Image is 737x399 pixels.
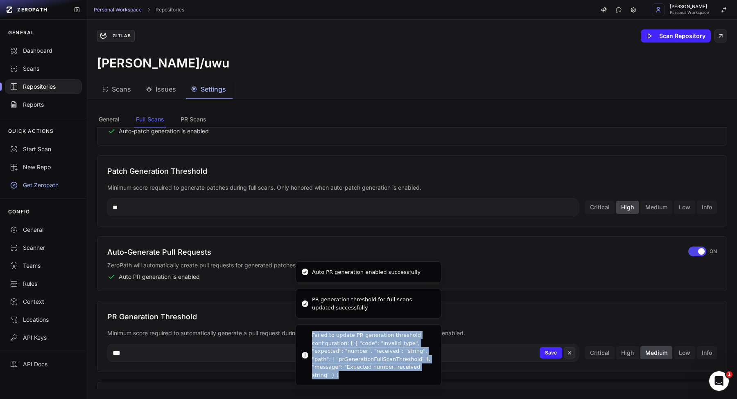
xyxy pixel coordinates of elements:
[10,334,77,342] div: API Keys
[107,329,717,337] p: Minimum score required to automatically generate a pull request during full scans. Only honored w...
[107,311,717,323] h3: PR Generation Threshold
[10,65,77,73] div: Scans
[10,298,77,306] div: Context
[10,101,77,109] div: Reports
[107,261,678,269] p: ZeroPath will automatically create pull requests for generated patches.
[10,163,77,171] div: New Repo
[8,128,54,134] p: QUICK ACTIONS
[94,7,184,13] nav: breadcrumb
[674,201,695,214] button: Low
[726,371,732,378] span: 1
[697,346,717,359] button: Info
[107,184,717,192] p: Minimum score required to generate patches during full scans. Only honored when auto-patch genera...
[97,56,229,70] h3: [PERSON_NAME]/uwu
[109,32,134,40] div: GitLab
[312,331,434,379] div: Failed to update PR generation threshold configuration: [ { "code": "invalid_type", "expected": "...
[585,201,615,214] button: Critical
[119,127,209,135] span: Auto-patch generation is enabled
[540,347,562,359] button: Save
[97,112,121,128] button: General
[10,226,77,234] div: General
[94,7,142,13] a: Personal Workspace
[616,201,639,214] button: High
[8,208,30,215] p: CONFIG
[10,280,77,288] div: Rules
[10,360,77,368] div: API Docs
[17,7,47,13] span: ZEROPATH
[709,371,729,391] iframe: Intercom live chat
[710,248,717,255] span: ON
[640,346,672,359] button: Medium
[8,29,34,36] p: GENERAL
[119,273,200,281] span: Auto PR generation is enabled
[10,316,77,324] div: Locations
[670,4,709,9] span: [PERSON_NAME]
[107,247,678,258] h3: Auto-Generate Pull Requests
[641,29,711,43] button: Scan Repository
[3,3,67,16] a: ZEROPATH
[10,47,77,55] div: Dashboard
[10,181,77,189] div: Get Zeropath
[697,201,717,214] button: Info
[10,145,77,153] div: Start Scan
[670,11,709,15] span: Personal Workspace
[674,346,695,359] button: Low
[112,84,131,94] span: Scans
[640,201,672,214] button: Medium
[201,84,226,94] span: Settings
[179,112,208,128] button: PR Scans
[10,244,77,252] div: Scanner
[156,7,184,13] a: Repositories
[107,166,717,177] h3: Patch Generation Threshold
[10,262,77,270] div: Teams
[156,84,176,94] span: Issues
[134,112,166,128] button: Full Scans
[585,346,615,359] button: Critical
[616,346,639,359] button: High
[10,83,77,91] div: Repositories
[146,7,151,13] svg: chevron right,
